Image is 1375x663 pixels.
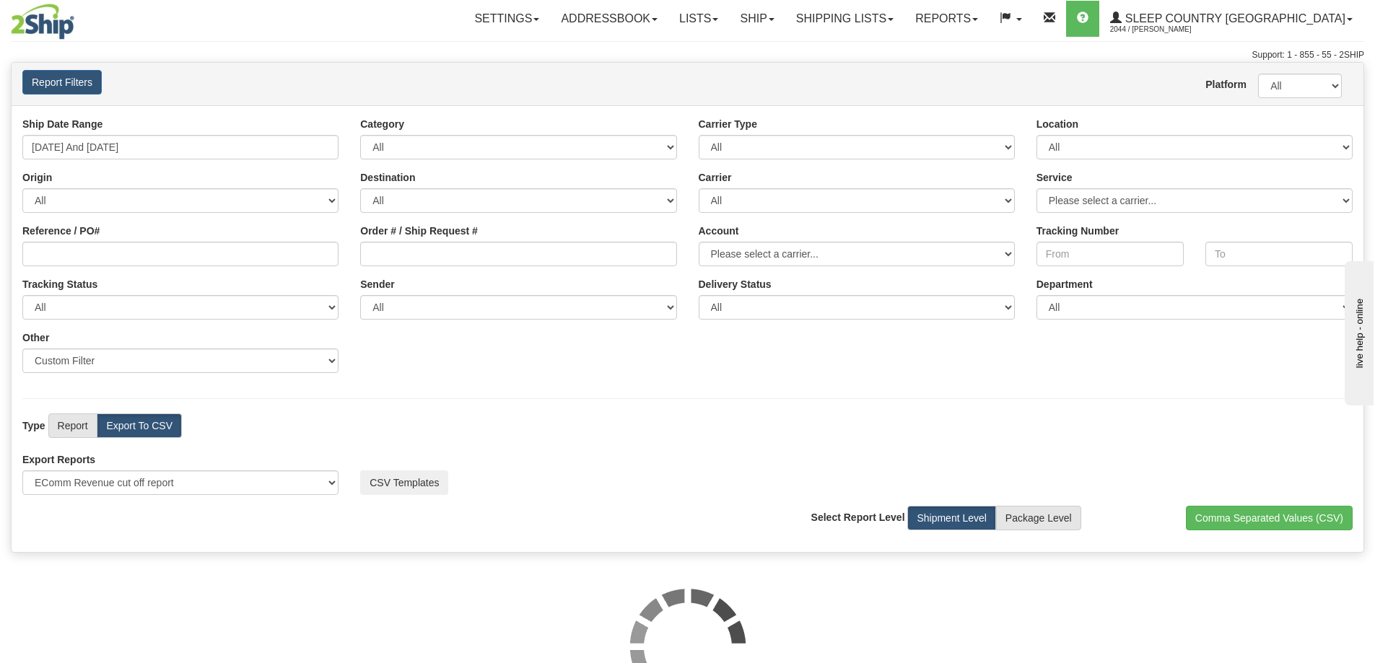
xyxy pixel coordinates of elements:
[699,224,739,238] label: Account
[22,452,95,467] label: Export Reports
[907,506,996,530] label: Shipment Level
[1122,12,1345,25] span: Sleep Country [GEOGRAPHIC_DATA]
[97,413,182,438] label: Export To CSV
[11,4,74,40] img: logo2044.jpg
[699,295,1015,320] select: Please ensure data set in report has been RECENTLY tracked from your Shipment History
[904,1,989,37] a: Reports
[11,12,134,23] div: live help - online
[785,1,904,37] a: Shipping lists
[1036,170,1073,185] label: Service
[1186,506,1353,530] button: Comma Separated Values (CSV)
[699,170,732,185] label: Carrier
[1036,277,1093,291] label: Department
[360,224,478,238] label: Order # / Ship Request #
[360,170,415,185] label: Destination
[550,1,668,37] a: Addressbook
[22,418,45,433] label: Type
[1205,77,1236,92] label: Platform
[729,1,785,37] a: Ship
[360,117,404,131] label: Category
[1036,242,1184,266] input: From
[668,1,729,37] a: Lists
[1205,242,1353,266] input: To
[463,1,550,37] a: Settings
[996,506,1081,530] label: Package Level
[1036,224,1119,238] label: Tracking Number
[1036,117,1078,131] label: Location
[22,224,100,238] label: Reference / PO#
[360,470,448,495] button: CSV Templates
[1110,22,1218,37] span: 2044 / [PERSON_NAME]
[1342,258,1374,405] iframe: chat widget
[22,277,97,291] label: Tracking Status
[811,510,905,524] label: Select Report Level
[11,49,1364,61] div: Support: 1 - 855 - 55 - 2SHIP
[22,170,52,185] label: Origin
[48,413,97,438] label: Report
[699,277,772,291] label: Please ensure data set in report has been RECENTLY tracked from your Shipment History
[22,117,102,131] label: Ship Date Range
[699,117,757,131] label: Carrier Type
[22,330,49,345] label: Other
[1099,1,1363,37] a: Sleep Country [GEOGRAPHIC_DATA] 2044 / [PERSON_NAME]
[22,70,102,95] button: Report Filters
[360,277,394,291] label: Sender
